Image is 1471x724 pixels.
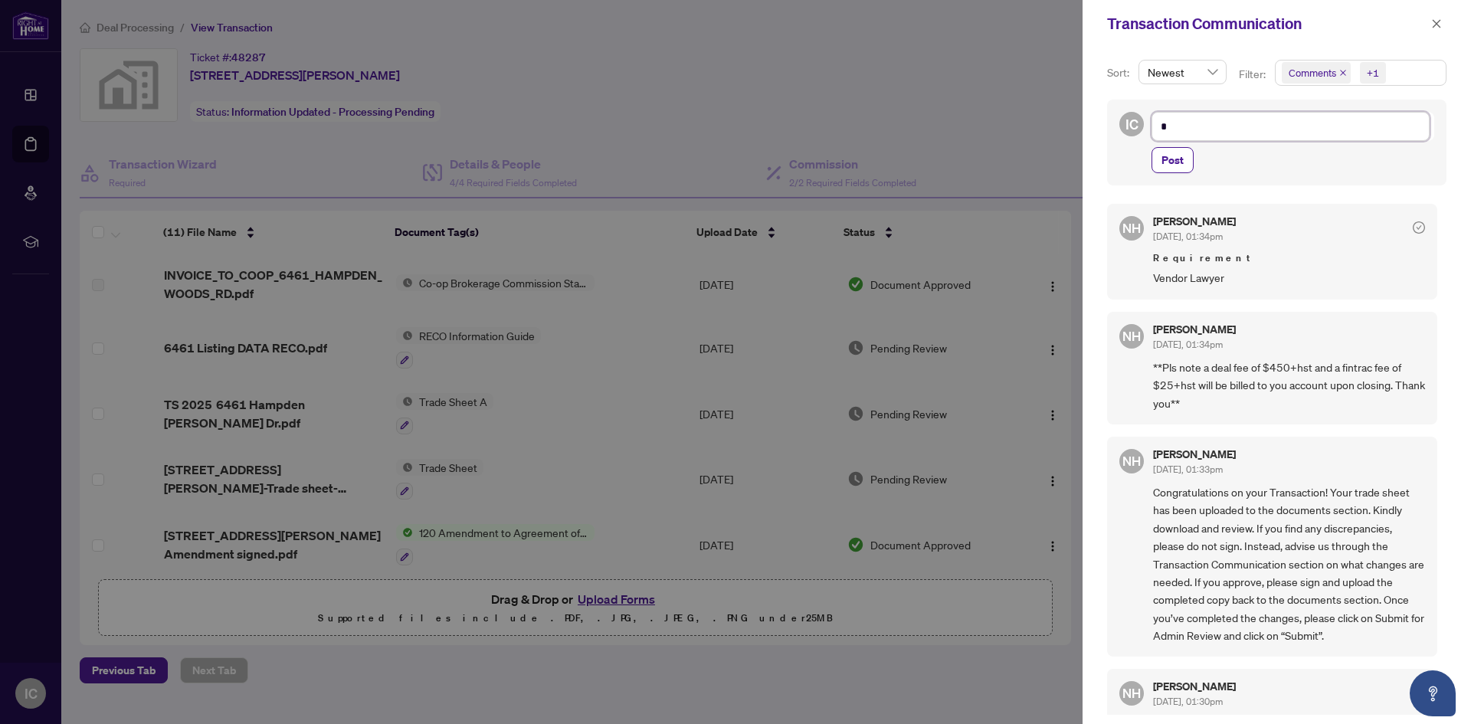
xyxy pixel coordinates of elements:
div: +1 [1367,65,1379,80]
h5: [PERSON_NAME] [1153,324,1236,335]
span: Requirement [1153,251,1425,266]
h5: [PERSON_NAME] [1153,449,1236,460]
div: Transaction Communication [1107,12,1427,35]
span: [DATE], 01:34pm [1153,339,1223,350]
span: **Pls note a deal fee of $450+hst and a fintrac fee of $25+hst will be billed to you account upon... [1153,359,1425,412]
button: Open asap [1410,670,1456,716]
p: Filter: [1239,66,1268,83]
span: close [1431,18,1442,29]
span: Newest [1148,61,1217,84]
span: NH [1122,451,1141,471]
span: Comments [1289,65,1336,80]
span: Congratulations on your Transaction! Your trade sheet has been uploaded to the documents section.... [1153,483,1425,644]
span: Vendor Lawyer [1153,269,1425,287]
span: NH [1122,218,1141,238]
button: Post [1152,147,1194,173]
h5: [PERSON_NAME] [1153,681,1236,692]
span: Post [1161,148,1184,172]
span: [DATE], 01:30pm [1153,696,1223,707]
span: Comments [1282,62,1351,84]
span: IC [1125,113,1138,135]
span: close [1339,69,1347,77]
span: [DATE], 01:33pm [1153,464,1223,475]
h5: [PERSON_NAME] [1153,216,1236,227]
span: [DATE], 01:34pm [1153,231,1223,242]
p: Sort: [1107,64,1132,81]
span: NH [1122,683,1141,703]
span: NH [1122,326,1141,346]
span: check-circle [1413,221,1425,234]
